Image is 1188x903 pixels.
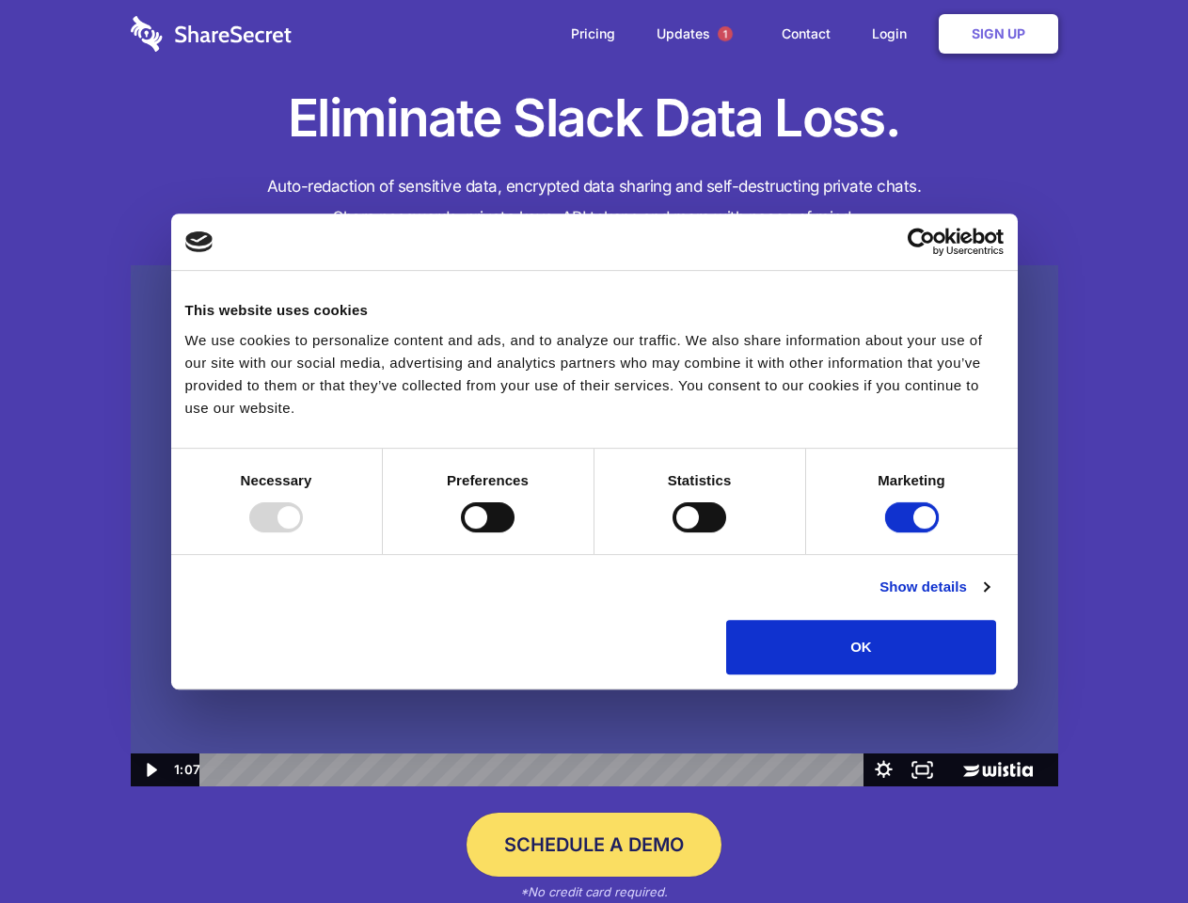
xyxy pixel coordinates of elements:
[668,472,732,488] strong: Statistics
[447,472,529,488] strong: Preferences
[552,5,634,63] a: Pricing
[942,753,1057,786] a: Wistia Logo -- Learn More
[520,884,668,899] em: *No credit card required.
[939,14,1058,54] a: Sign Up
[763,5,849,63] a: Contact
[131,265,1058,787] img: Sharesecret
[131,171,1058,233] h4: Auto-redaction of sensitive data, encrypted data sharing and self-destructing private chats. Shar...
[1094,809,1165,880] iframe: Drift Widget Chat Controller
[864,753,903,786] button: Show settings menu
[185,299,1004,322] div: This website uses cookies
[903,753,942,786] button: Fullscreen
[879,576,989,598] a: Show details
[839,228,1004,256] a: Usercentrics Cookiebot - opens in a new window
[853,5,935,63] a: Login
[726,620,996,674] button: OK
[878,472,945,488] strong: Marketing
[241,472,312,488] strong: Necessary
[131,753,169,786] button: Play Video
[131,16,292,52] img: logo-wordmark-white-trans-d4663122ce5f474addd5e946df7df03e33cb6a1c49d2221995e7729f52c070b2.svg
[718,26,733,41] span: 1
[185,329,1004,420] div: We use cookies to personalize content and ads, and to analyze our traffic. We also share informat...
[185,231,214,252] img: logo
[467,813,721,877] a: Schedule a Demo
[214,753,855,786] div: Playbar
[131,85,1058,152] h1: Eliminate Slack Data Loss.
